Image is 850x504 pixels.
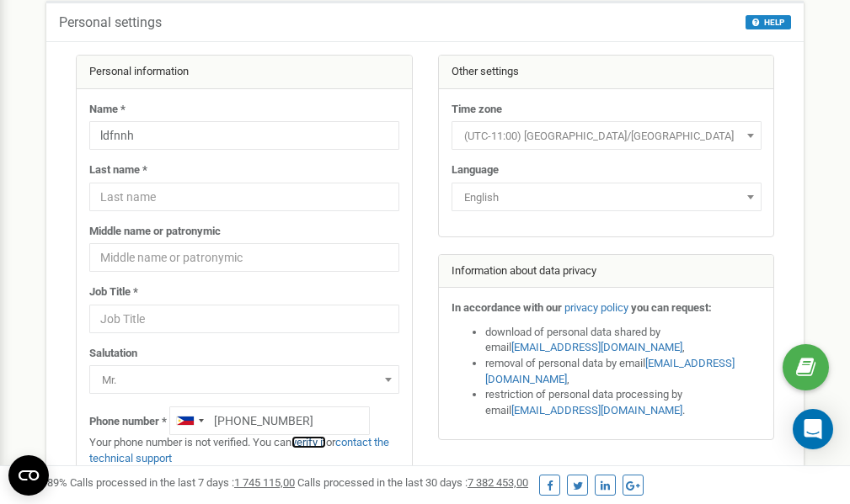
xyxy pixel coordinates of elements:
[291,436,326,448] a: verify it
[297,476,528,489] span: Calls processed in the last 30 days :
[89,305,399,333] input: Job Title
[89,243,399,272] input: Middle name or patronymic
[511,341,682,353] a: [EMAIL_ADDRESS][DOMAIN_NAME]
[89,162,147,178] label: Last name *
[8,455,49,496] button: Open CMP widget
[439,56,774,89] div: Other settings
[468,476,528,489] u: 7 382 453,00
[169,406,370,435] input: +1-800-555-55-55
[70,476,295,489] span: Calls processed in the last 7 days :
[89,414,167,430] label: Phone number *
[59,15,162,30] h5: Personal settings
[452,162,499,178] label: Language
[452,183,762,211] span: English
[234,476,295,489] u: 1 745 115,00
[452,301,562,314] strong: In accordance with our
[457,125,756,148] span: (UTC-11:00) Pacific/Midway
[485,325,762,356] li: download of personal data shared by email ,
[89,346,137,362] label: Salutation
[631,301,712,314] strong: you can request:
[89,183,399,211] input: Last name
[452,121,762,150] span: (UTC-11:00) Pacific/Midway
[485,356,762,387] li: removal of personal data by email ,
[564,301,628,314] a: privacy policy
[89,224,221,240] label: Middle name or patronymic
[457,186,756,210] span: English
[511,404,682,416] a: [EMAIL_ADDRESS][DOMAIN_NAME]
[452,102,502,118] label: Time zone
[77,56,412,89] div: Personal information
[95,369,393,392] span: Mr.
[89,435,399,466] p: Your phone number is not verified. You can or
[89,102,126,118] label: Name *
[89,365,399,394] span: Mr.
[746,15,791,29] button: HELP
[89,284,138,300] label: Job Title *
[485,387,762,418] li: restriction of personal data processing by email .
[793,409,833,449] div: Open Intercom Messenger
[89,436,389,464] a: contact the technical support
[170,407,209,434] div: Telephone country code
[89,121,399,150] input: Name
[485,357,735,385] a: [EMAIL_ADDRESS][DOMAIN_NAME]
[439,255,774,289] div: Information about data privacy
